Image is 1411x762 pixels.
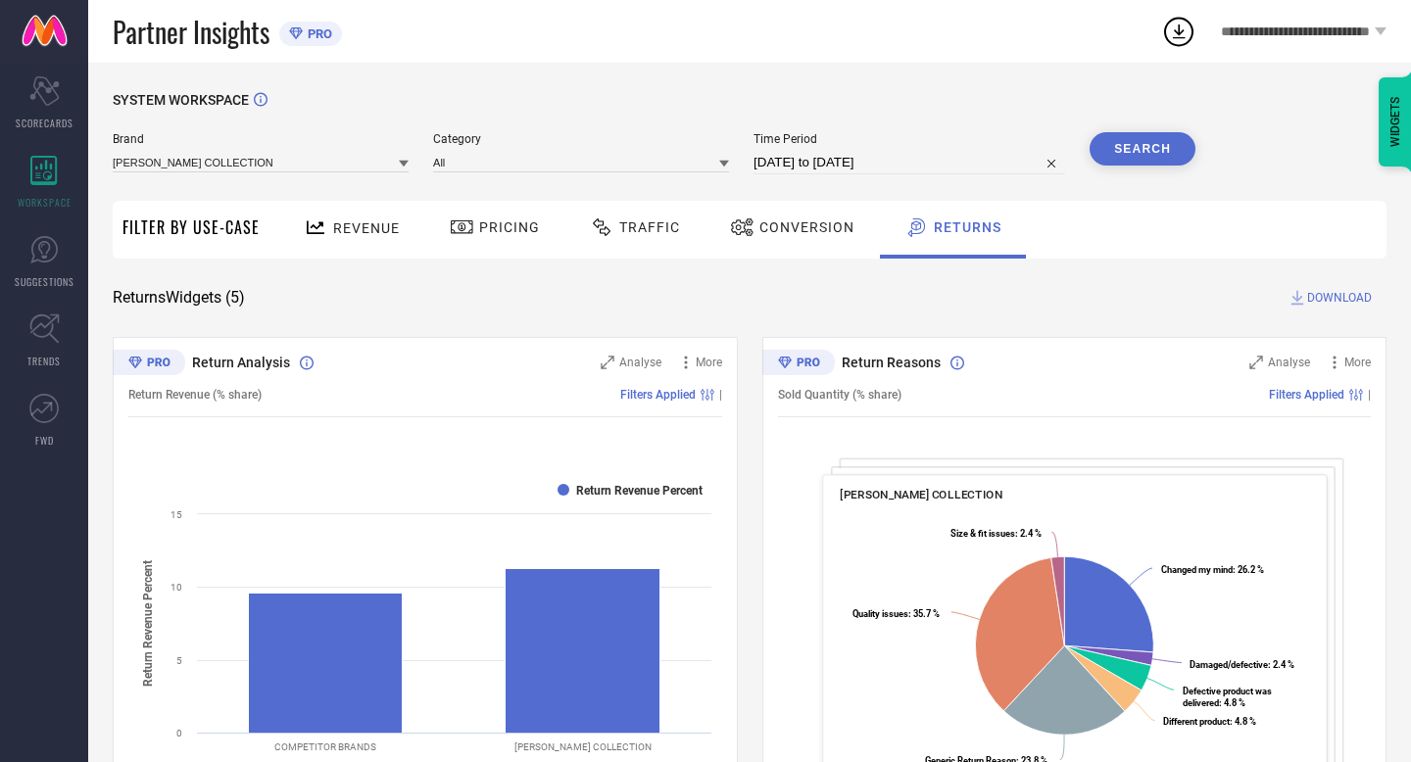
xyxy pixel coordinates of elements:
[1268,356,1310,369] span: Analyse
[333,220,400,236] span: Revenue
[619,219,680,235] span: Traffic
[1182,686,1271,708] tspan: Defective product was delivered
[18,195,72,210] span: WORKSPACE
[113,12,269,52] span: Partner Insights
[1163,716,1230,727] tspan: Different product
[27,354,61,368] span: TRENDS
[479,219,540,235] span: Pricing
[934,219,1001,235] span: Returns
[1344,356,1371,369] span: More
[1307,288,1372,308] span: DOWNLOAD
[696,356,722,369] span: More
[1163,716,1256,727] text: : 4.8 %
[303,26,332,41] span: PRO
[1160,564,1263,575] text: : 26.2 %
[1182,686,1271,708] text: : 4.8 %
[601,356,614,369] svg: Zoom
[16,116,73,130] span: SCORECARDS
[762,350,835,379] div: Premium
[719,388,722,402] span: |
[274,741,376,752] text: COMPETITOR BRANDS
[15,274,74,289] span: SUGGESTIONS
[852,608,940,619] text: : 35.7 %
[113,132,409,146] span: Brand
[1190,659,1268,670] tspan: Damaged/defective
[754,132,1065,146] span: Time Period
[1269,388,1344,402] span: Filters Applied
[759,219,854,235] span: Conversion
[128,388,262,402] span: Return Revenue (% share)
[1090,132,1195,166] button: Search
[192,355,290,370] span: Return Analysis
[514,741,652,752] text: [PERSON_NAME] COLLECTION
[170,509,182,520] text: 15
[113,288,245,308] span: Returns Widgets ( 5 )
[620,388,696,402] span: Filters Applied
[141,560,155,687] tspan: Return Revenue Percent
[576,484,703,498] text: Return Revenue Percent
[842,355,941,370] span: Return Reasons
[113,92,249,108] span: SYSTEM WORKSPACE
[950,528,1015,539] tspan: Size & fit issues
[176,655,182,666] text: 5
[619,356,661,369] span: Analyse
[840,488,1002,501] span: [PERSON_NAME] COLLECTION
[122,215,260,239] span: Filter By Use-Case
[950,528,1042,539] text: : 2.4 %
[176,728,182,738] text: 0
[778,388,901,402] span: Sold Quantity (% share)
[35,433,54,448] span: FWD
[1190,659,1294,670] text: : 2.4 %
[170,582,182,593] text: 10
[113,350,185,379] div: Premium
[1160,564,1232,575] tspan: Changed my mind
[852,608,908,619] tspan: Quality issues
[754,151,1065,174] input: Select time period
[1368,388,1371,402] span: |
[1249,356,1263,369] svg: Zoom
[433,132,729,146] span: Category
[1161,14,1196,49] div: Open download list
